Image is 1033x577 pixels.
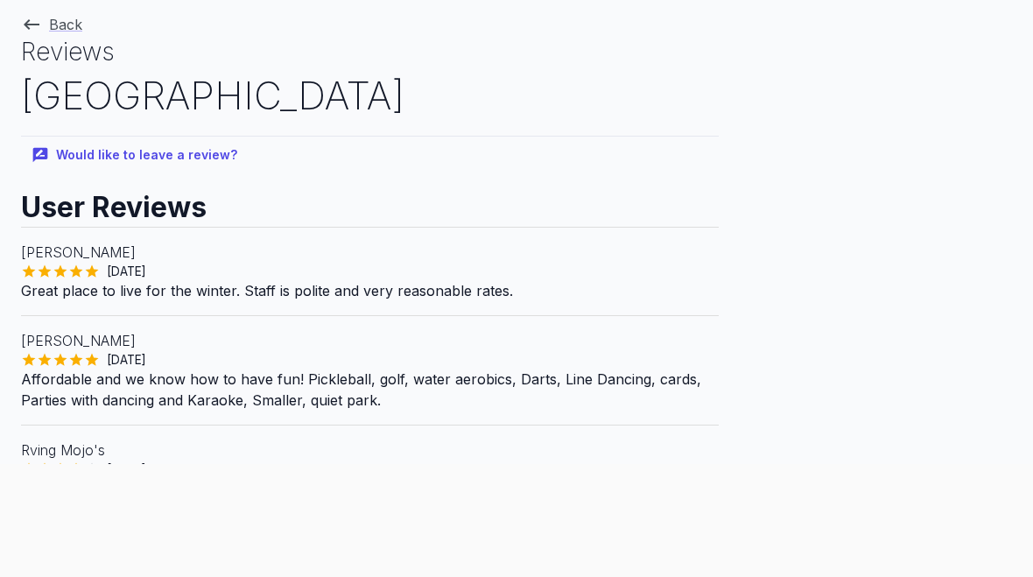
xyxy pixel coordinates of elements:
span: [DATE] [100,351,153,369]
h1: Reviews [21,35,719,69]
h2: User Reviews [21,174,719,227]
p: [PERSON_NAME] [21,330,719,351]
span: [DATE] [100,461,153,478]
iframe: Advertisement [77,464,957,573]
a: Back [21,16,82,33]
span: [DATE] [100,263,153,280]
p: Rving Mojo's [21,440,719,461]
button: Would like to leave a review? [21,137,251,174]
p: Great place to live for the winter. Staff is polite and very reasonable rates. [21,280,719,301]
p: [PERSON_NAME] [21,242,719,263]
p: Affordable and we know how to have fun! Pickleball, golf, water aerobics, Darts, Line Dancing, ca... [21,369,719,411]
h2: [GEOGRAPHIC_DATA] [21,69,719,123]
